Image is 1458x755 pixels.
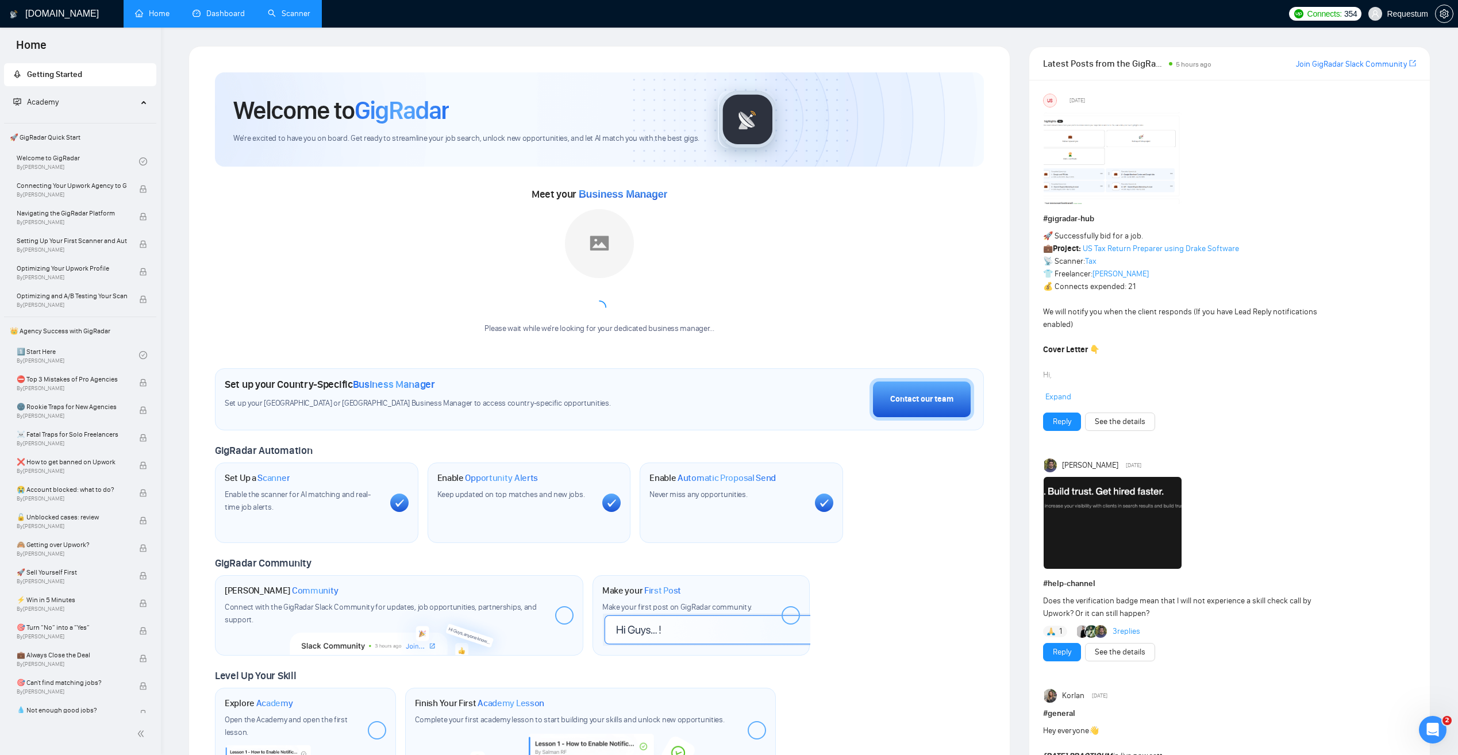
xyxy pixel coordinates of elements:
span: rocket [13,70,21,78]
span: 🙈 Getting over Upwork? [17,539,127,550]
img: Vlad [1086,625,1099,638]
span: Open the Academy and open the first lesson. [225,715,348,737]
span: lock [139,517,147,525]
span: By [PERSON_NAME] [17,302,127,309]
a: Tax [1085,256,1097,266]
span: Academy [256,698,293,709]
h1: Set Up a [225,472,290,484]
span: GigRadar Automation [215,444,312,457]
iframe: Intercom live chat [1419,716,1447,744]
span: GigRadar [355,95,449,126]
span: By [PERSON_NAME] [17,688,127,695]
span: Optimizing and A/B Testing Your Scanner for Better Results [17,290,127,302]
span: 🔓 Unblocked cases: review [17,511,127,523]
span: [DATE] [1126,460,1141,471]
span: By [PERSON_NAME] [17,468,127,475]
span: Make your first post on GigRadar community. [602,602,752,612]
span: ☠️ Fatal Traps for Solo Freelancers [17,429,127,440]
a: Join GigRadar Slack Community [1296,58,1407,71]
span: lock [139,654,147,662]
span: lock [139,295,147,303]
span: By [PERSON_NAME] [17,633,127,640]
img: placeholder.png [565,209,634,278]
h1: Set up your Country-Specific [225,378,435,391]
strong: Project: [1053,244,1081,253]
h1: Enable [649,472,776,484]
img: gigradar-logo.png [719,91,776,148]
span: Academy Lesson [478,698,544,709]
h1: # general [1043,707,1416,720]
span: By [PERSON_NAME] [17,440,127,447]
span: We're excited to have you on board. Get ready to streamline your job search, unlock new opportuni... [233,133,699,144]
span: By [PERSON_NAME] [17,606,127,613]
div: US [1044,94,1056,107]
span: 🚀 GigRadar Quick Start [5,126,155,149]
span: 👑 Agency Success with GigRadar [5,319,155,342]
span: loading [593,301,606,314]
span: Korlan [1062,689,1084,702]
a: setting [1435,9,1453,18]
span: Connect with the GigRadar Slack Community for updates, job opportunities, partnerships, and support. [225,602,537,625]
span: Getting Started [27,70,82,79]
span: lock [139,544,147,552]
span: 🌚 Rookie Traps for New Agencies [17,401,127,413]
span: Business Manager [579,188,667,200]
div: Does the verification badge mean that I will not experience a skill check call by Upwork? Or it c... [1043,595,1341,620]
span: 🎯 Turn “No” into a “Yes” [17,622,127,633]
a: searchScanner [268,9,310,18]
a: See the details [1095,646,1145,658]
span: check-circle [139,351,147,359]
span: lock [139,461,147,469]
span: ❌ How to get banned on Upwork [17,456,127,468]
button: Contact our team [870,378,974,421]
span: Set up your [GEOGRAPHIC_DATA] or [GEOGRAPHIC_DATA] Business Manager to access country-specific op... [225,398,674,409]
h1: Make your [602,585,681,596]
a: [PERSON_NAME] [1092,269,1149,279]
span: Academy [27,97,59,107]
a: dashboardDashboard [193,9,245,18]
h1: Welcome to [233,95,449,126]
a: Welcome to GigRadarBy[PERSON_NAME] [17,149,139,174]
span: Academy [13,97,59,107]
span: check-circle [139,157,147,165]
span: Navigating the GigRadar Platform [17,207,127,219]
span: Latest Posts from the GigRadar Community [1043,56,1165,71]
img: Toby Fox-Mason [1095,625,1108,638]
button: See the details [1085,643,1155,661]
button: Reply [1043,413,1081,431]
span: double-left [137,728,148,739]
span: user [1371,10,1379,18]
button: Reply [1043,643,1081,661]
a: homeHome [135,9,170,18]
span: By [PERSON_NAME] [17,219,127,226]
span: 👋 [1089,726,1099,735]
span: By [PERSON_NAME] [17,385,127,392]
span: By [PERSON_NAME] [17,246,127,253]
h1: # gigradar-hub [1043,213,1416,225]
span: First Post [644,585,681,596]
span: Optimizing Your Upwork Profile [17,263,127,274]
span: By [PERSON_NAME] [17,661,127,668]
span: lock [139,572,147,580]
h1: Enable [437,472,538,484]
span: ⚡ Win in 5 Minutes [17,594,127,606]
img: Korlan [1044,689,1058,703]
span: 🚀 Sell Yourself First [17,567,127,578]
h1: # help-channel [1043,577,1416,590]
span: 1 [1059,626,1062,637]
span: Level Up Your Skill [215,669,296,682]
img: F09EZLHMK8X-Screenshot%202025-09-16%20at%205.00.41%E2%80%AFpm.png [1044,477,1182,569]
img: Toby Fox-Mason [1044,459,1058,472]
a: 1️⃣ Start HereBy[PERSON_NAME] [17,342,139,368]
a: US Tax Return Preparer using Drake Software [1083,244,1239,253]
li: Getting Started [4,63,156,86]
span: ⛔ Top 3 Mistakes of Pro Agencies [17,373,127,385]
strong: Cover Letter 👇 [1043,345,1099,355]
div: Contact our team [890,393,953,406]
h1: Finish Your First [415,698,544,709]
span: lock [139,599,147,607]
span: Community [292,585,338,596]
span: Meet your [532,188,667,201]
span: GigRadar Community [215,557,311,569]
